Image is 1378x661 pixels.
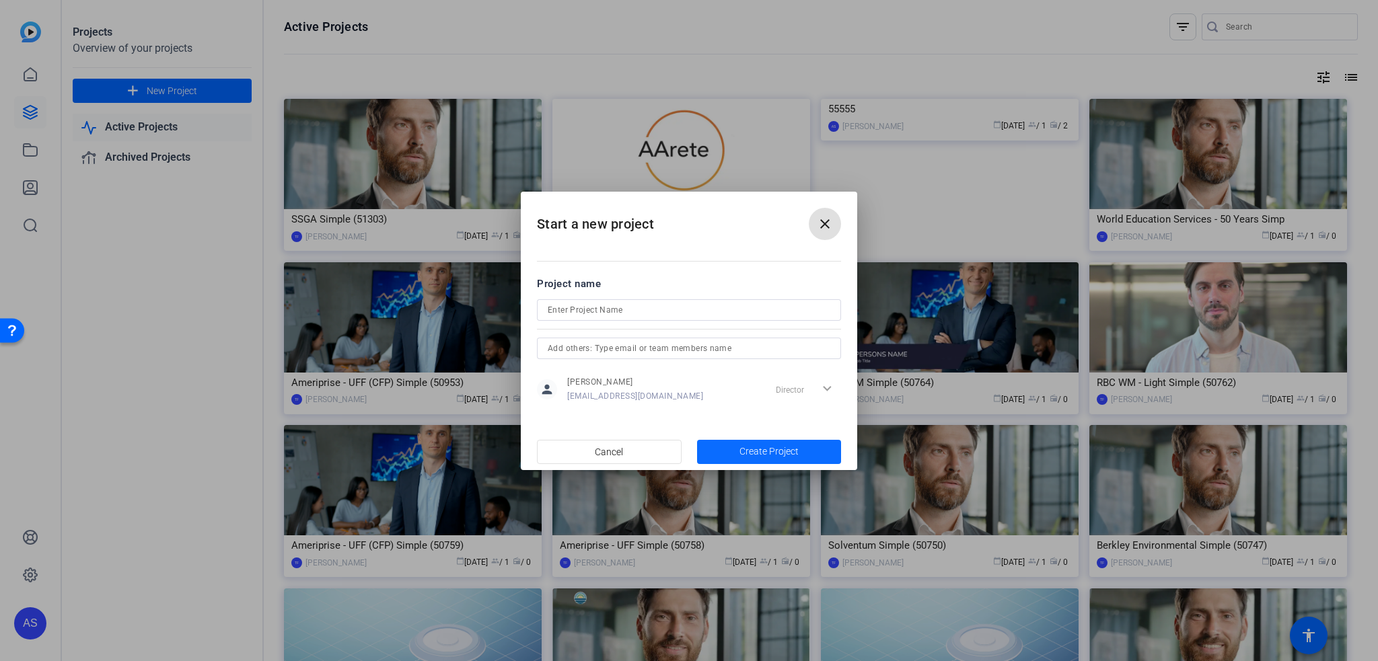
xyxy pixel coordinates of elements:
input: Enter Project Name [548,302,830,318]
div: Project name [537,276,841,291]
button: Cancel [537,440,682,464]
input: Add others: Type email or team members name [548,340,830,356]
h2: Start a new project [521,192,857,246]
span: [EMAIL_ADDRESS][DOMAIN_NAME] [567,391,703,401]
span: [PERSON_NAME] [567,377,703,387]
mat-icon: person [537,379,557,399]
span: Cancel [595,439,623,465]
span: Create Project [739,444,799,459]
button: Create Project [697,440,842,464]
mat-icon: close [817,216,833,232]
